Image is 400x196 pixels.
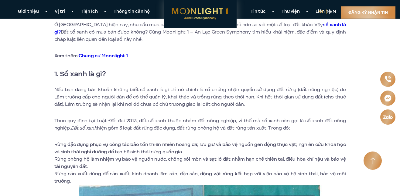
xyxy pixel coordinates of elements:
[319,8,323,15] a: vi
[54,69,346,80] h2: 1. Sổ xanh là gì?
[384,94,391,102] img: Messenger icon
[54,155,346,170] li: Rừng phòng hộ làm nhiệm vụ bảo vệ nguồn nước, chống xói mòn và sạt lở đất nhằm hạn chế thiên tai,...
[54,117,346,132] p: Theo quy định tại Luật Đất đai 2013, đất sổ xanh thuộc nhóm đất nông nghiệp, vì thế mà sổ xanh cò...
[370,157,375,164] img: Arrow icon
[308,9,339,15] a: Liên hệ
[243,9,274,15] a: Tin tức
[10,9,47,15] a: Giới thiệu
[274,9,308,15] a: Thư viện
[341,6,395,19] a: Đăng ký nhận tin
[79,52,128,59] a: Chung cư Moonlight 1
[54,21,346,35] strong: sổ xanh là gì
[385,76,391,82] img: Phone icon
[54,141,346,155] li: Rừng đặc dụng phục vụ công tác bảo tồn thiên nhiên hoang dã; lưu giữ và bảo vệ nguồn gen động thự...
[54,170,346,185] li: Rừng sản xuất dùng để sản xuất, kinh doanh lâm sản, đặc sản, động vật rừng kết hợp với việc bảo v...
[71,125,97,131] em: Đất sổ xanh
[330,8,336,15] a: en
[54,21,346,35] a: sổ xanh là gì?
[73,9,106,15] a: Tiện ích
[47,9,73,15] a: Vị trí
[54,86,346,108] p: Nếu bạn đang băn khoăn không biết sổ xanh là gì thì nó chính là sổ chứng nhận quyền sử dụng đất r...
[383,115,393,119] img: Zalo icon
[106,9,158,15] a: Thông tin căn hộ
[54,52,129,59] strong: Xem thêm:
[54,21,346,43] p: Ở [GEOGRAPHIC_DATA] hiện nay, nhu cầu mua bán loại đất sổ xanh nhiều hơn và rẻ hơn so với một số ...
